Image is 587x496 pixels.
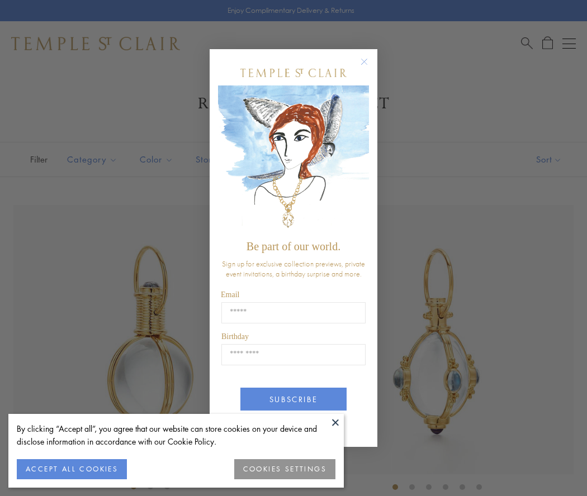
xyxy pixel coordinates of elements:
span: Be part of our world. [247,240,340,252]
img: c4a9eb12-d91a-4d4a-8ee0-386386f4f338.jpeg [218,85,369,235]
div: By clicking “Accept all”, you agree that our website can store cookies on your device and disclos... [17,422,335,448]
button: COOKIES SETTINGS [234,459,335,479]
span: Birthday [221,332,249,341]
span: Sign up for exclusive collection previews, private event invitations, a birthday surprise and more. [222,259,365,279]
img: Temple St. Clair [240,69,347,77]
span: Email [221,290,239,299]
button: Close dialog [363,60,377,74]
input: Email [221,302,366,323]
button: SUBSCRIBE [240,388,347,411]
button: ACCEPT ALL COOKIES [17,459,127,479]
